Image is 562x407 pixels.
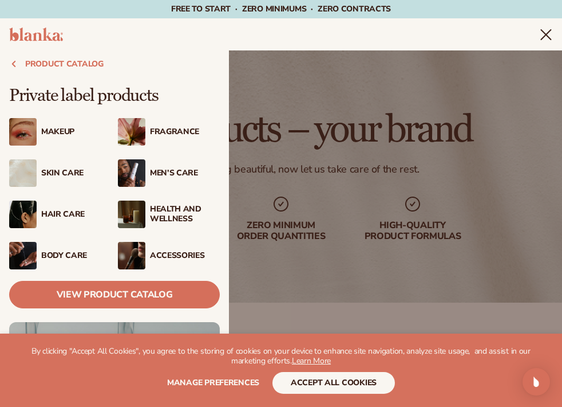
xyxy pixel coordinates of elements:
[9,157,111,189] a: Cream moisturizer swatch. Skin Care
[118,118,145,146] img: Pink blooming flower.
[118,157,220,189] a: Male holding moisturizer bottle. Men’s Care
[150,169,220,178] div: Men’s Care
[150,205,220,224] div: Health And Wellness
[171,3,391,14] span: Free to start · ZERO minimums · ZERO contracts
[118,198,220,230] a: Candles and incense on table. Health And Wellness
[118,240,220,272] a: Female with makeup brush. Accessories
[9,242,37,269] img: Male hand applying moisturizer.
[9,240,111,272] a: Male hand applying moisturizer. Body Care
[9,281,220,308] a: View Product Catalog
[9,28,63,41] img: logo
[292,355,331,366] a: Learn More
[150,127,220,137] div: Fragrance
[9,201,37,228] img: Female hair pulled back with clips.
[9,118,37,146] img: Female with glitter eye makeup.
[9,87,220,104] p: Private label products
[118,201,145,228] img: Candles and incense on table.
[23,347,539,366] p: By clicking "Accept All Cookies", you agree to the storing of cookies on your device to enhance s...
[118,242,145,269] img: Female with makeup brush.
[118,116,220,148] a: Pink blooming flower. Fragrance
[41,169,111,178] div: Skin Care
[150,251,220,261] div: Accessories
[41,210,111,220] div: Hair Care
[272,372,395,394] button: accept all cookies
[539,28,553,41] summary: Menu
[167,372,259,394] button: Manage preferences
[167,377,259,388] span: Manage preferences
[41,251,111,261] div: Body Care
[41,127,111,137] div: Makeup
[9,159,37,187] img: Cream moisturizer swatch.
[118,159,145,187] img: Male holding moisturizer bottle.
[9,116,111,148] a: Female with glitter eye makeup. Makeup
[523,368,550,396] div: Open Intercom Messenger
[9,198,111,230] a: Female hair pulled back with clips. Hair Care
